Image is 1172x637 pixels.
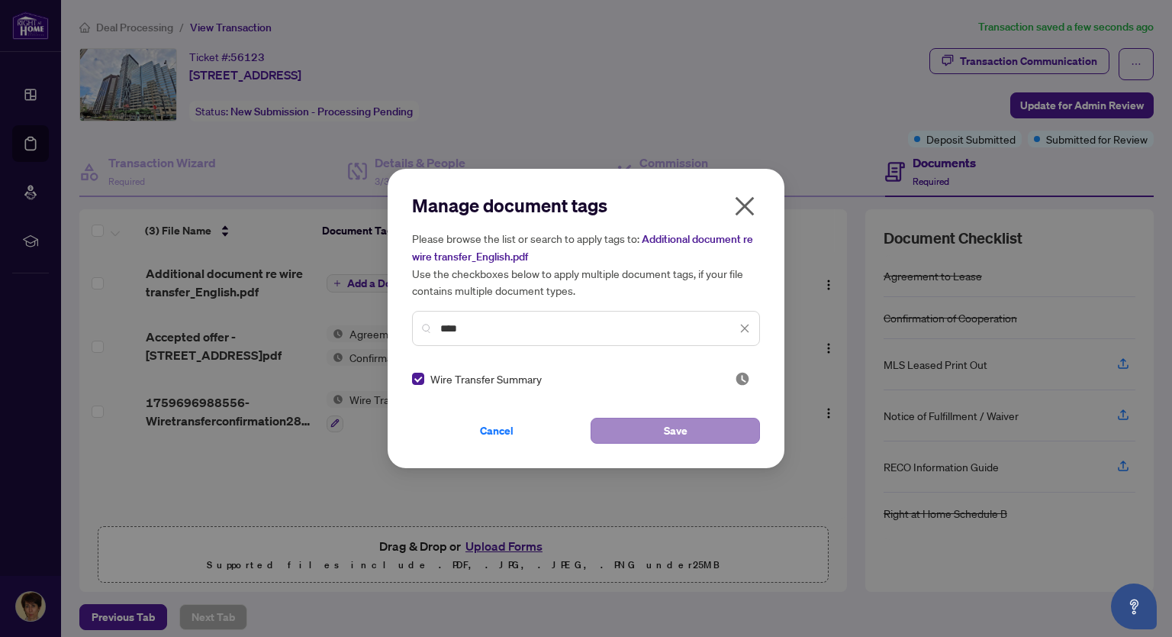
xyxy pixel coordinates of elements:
[739,323,750,334] span: close
[732,194,757,218] span: close
[412,193,760,218] h2: Manage document tags
[591,418,760,444] button: Save
[412,230,760,299] h5: Please browse the list or search to apply tags to: Use the checkboxes below to apply multiple doc...
[735,371,750,386] img: status
[664,419,687,443] span: Save
[412,418,581,444] button: Cancel
[430,370,542,387] span: Wire Transfer Summary
[480,419,514,443] span: Cancel
[735,371,750,386] span: Pending Review
[1111,584,1157,629] button: Open asap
